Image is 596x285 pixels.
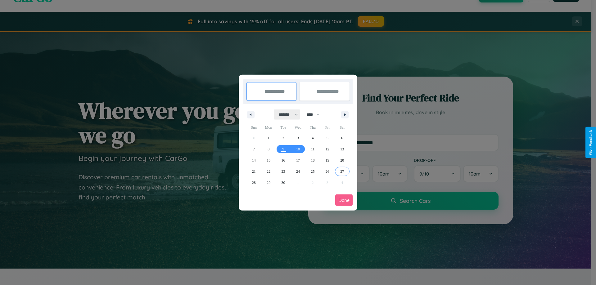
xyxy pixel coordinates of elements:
[312,132,314,144] span: 4
[246,122,261,132] span: Sun
[320,132,335,144] button: 5
[268,132,269,144] span: 1
[268,144,269,155] span: 8
[305,155,320,166] button: 18
[276,177,291,188] button: 30
[296,166,300,177] span: 24
[305,166,320,177] button: 25
[589,130,593,155] div: Give Feedback
[320,122,335,132] span: Fri
[252,166,256,177] span: 21
[340,155,344,166] span: 20
[282,166,285,177] span: 23
[291,155,305,166] button: 17
[276,122,291,132] span: Tue
[305,122,320,132] span: Thu
[291,144,305,155] button: 10
[282,177,285,188] span: 30
[261,166,276,177] button: 22
[267,155,270,166] span: 15
[261,155,276,166] button: 15
[252,177,256,188] span: 28
[296,155,300,166] span: 17
[311,155,314,166] span: 18
[305,132,320,144] button: 4
[297,132,299,144] span: 3
[335,194,353,206] button: Done
[276,155,291,166] button: 16
[327,132,328,144] span: 5
[246,166,261,177] button: 21
[276,144,291,155] button: 9
[340,144,344,155] span: 13
[335,155,350,166] button: 20
[267,177,270,188] span: 29
[246,155,261,166] button: 14
[261,122,276,132] span: Mon
[326,155,329,166] span: 19
[261,132,276,144] button: 1
[320,166,335,177] button: 26
[335,166,350,177] button: 27
[335,144,350,155] button: 13
[291,132,305,144] button: 3
[252,155,256,166] span: 14
[253,144,255,155] span: 7
[320,144,335,155] button: 12
[326,144,329,155] span: 12
[311,144,315,155] span: 11
[267,166,270,177] span: 22
[320,155,335,166] button: 19
[335,132,350,144] button: 6
[276,132,291,144] button: 2
[261,177,276,188] button: 29
[246,144,261,155] button: 7
[246,177,261,188] button: 28
[282,144,284,155] span: 9
[291,166,305,177] button: 24
[282,132,284,144] span: 2
[276,166,291,177] button: 23
[296,144,300,155] span: 10
[326,166,329,177] span: 26
[282,155,285,166] span: 16
[335,122,350,132] span: Sat
[340,166,344,177] span: 27
[341,132,343,144] span: 6
[311,166,314,177] span: 25
[261,144,276,155] button: 8
[291,122,305,132] span: Wed
[305,144,320,155] button: 11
